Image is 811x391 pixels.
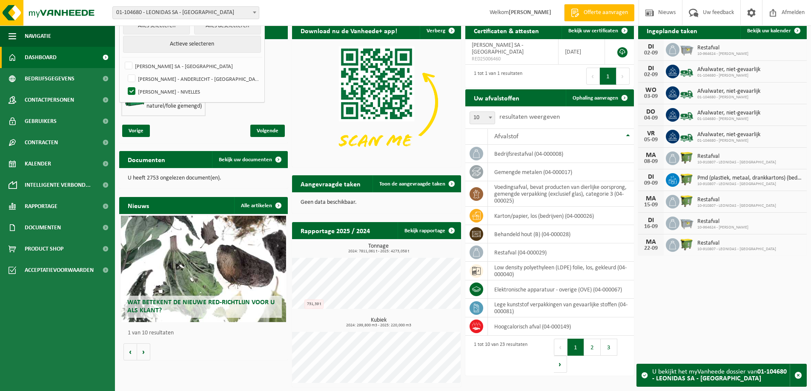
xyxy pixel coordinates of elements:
[642,245,659,251] div: 22-09
[642,217,659,224] div: DI
[697,95,760,100] span: 01-104680 - [PERSON_NAME]
[600,68,616,85] button: 1
[740,22,806,39] a: Bekijk uw kalender
[488,317,634,336] td: hoogcalorisch afval (04-000149)
[652,364,790,386] div: U bekijkt het myVanheede dossier van
[679,85,694,100] img: BL-LQ-LV
[642,224,659,230] div: 16-09
[296,249,461,254] span: 2024: 7811,061 t - 2025: 4273,058 t
[679,172,694,186] img: WB-1100-HPE-GN-50
[25,153,51,174] span: Kalender
[697,182,802,187] span: 10-910807 - LEONIDAS - [GEOGRAPHIC_DATA]
[509,9,551,16] strong: [PERSON_NAME]
[697,240,776,247] span: Restafval
[488,207,634,225] td: karton/papier, los (bedrijven) (04-000026)
[642,94,659,100] div: 03-09
[642,130,659,137] div: VR
[642,180,659,186] div: 09-09
[25,68,75,89] span: Bedrijfsgegevens
[219,157,272,163] span: Bekijk uw documenten
[697,218,748,225] span: Restafval
[470,112,495,124] span: 10
[642,87,659,94] div: WO
[747,28,791,34] span: Bekijk uw kalender
[296,323,461,328] span: 2024: 299,800 m3 - 2025: 220,000 m3
[642,174,659,180] div: DI
[554,356,567,373] button: Next
[679,128,694,143] img: BL-LQ-LV
[128,330,284,336] p: 1 van 10 resultaten
[470,338,527,374] div: 1 tot 10 van 23 resultaten
[616,68,630,85] button: Next
[25,47,57,68] span: Dashboard
[642,239,659,245] div: MA
[25,174,91,196] span: Intelligente verbond...
[642,108,659,115] div: DO
[642,115,659,121] div: 04-09
[301,200,452,205] p: Geen data beschikbaar.
[194,17,261,34] button: Alles deselecteren
[697,247,776,252] span: 10-910807 - LEONIDAS - [GEOGRAPHIC_DATA]
[566,89,633,106] a: Ophaling aanvragen
[470,67,522,86] div: 1 tot 1 van 1 resultaten
[122,125,150,137] span: Vorige
[582,9,630,17] span: Offerte aanvragen
[642,159,659,165] div: 08-09
[554,339,567,356] button: Previous
[123,17,190,34] button: Alles selecteren
[25,260,94,281] span: Acceptatievoorwaarden
[123,343,137,360] button: Vorige
[568,28,618,34] span: Bekijk uw certificaten
[123,60,261,72] label: [PERSON_NAME] SA - [GEOGRAPHIC_DATA]
[465,22,547,39] h2: Certificaten & attesten
[25,111,57,132] span: Gebruikers
[499,114,560,120] label: resultaten weergeven
[488,145,634,163] td: bedrijfsrestafval (04-000008)
[113,7,259,19] span: 01-104680 - LEONIDAS SA - ANDERLECHT
[679,63,694,78] img: BL-LQ-LV
[564,4,634,21] a: Offerte aanvragen
[697,197,776,203] span: Restafval
[697,51,748,57] span: 10-964624 - [PERSON_NAME]
[642,43,659,50] div: DI
[25,132,58,153] span: Contracten
[488,280,634,299] td: elektronische apparatuur - overige (OVE) (04-000067)
[562,22,633,39] a: Bekijk uw certificaten
[379,181,445,187] span: Toon de aangevraagde taken
[488,262,634,280] td: low density polyethyleen (LDPE) folie, los, gekleurd (04-000040)
[296,243,461,254] h3: Tonnage
[25,26,51,47] span: Navigatie
[212,151,287,168] a: Bekijk uw documenten
[584,339,601,356] button: 2
[642,72,659,78] div: 02-09
[119,197,158,214] h2: Nieuws
[697,131,760,138] span: Afvalwater, niet-gevaarlijk
[697,175,802,182] span: Pmd (plastiek, metaal, drankkartons) (bedrijven)
[25,89,74,111] span: Contactpersonen
[126,85,261,98] label: [PERSON_NAME] - NIVELLES
[121,216,286,322] a: Wat betekent de nieuwe RED-richtlijn voor u als klant?
[119,151,174,168] h2: Documenten
[697,138,760,143] span: 01-104680 - [PERSON_NAME]
[123,36,261,53] button: Actieve selecteren
[697,117,760,122] span: 01-104680 - [PERSON_NAME]
[642,65,659,72] div: DI
[292,175,369,192] h2: Aangevraagde taken
[488,225,634,243] td: behandeld hout (B) (04-000028)
[472,42,524,55] span: [PERSON_NAME] SA - [GEOGRAPHIC_DATA]
[488,181,634,207] td: voedingsafval, bevat producten van dierlijke oorsprong, gemengde verpakking (exclusief glas), cat...
[25,217,61,238] span: Documenten
[465,89,528,106] h2: Uw afvalstoffen
[304,300,324,309] div: 731,39 t
[373,175,460,192] a: Toon de aangevraagde taken
[488,163,634,181] td: gemengde metalen (04-000017)
[292,39,461,166] img: Download de VHEPlus App
[601,339,617,356] button: 3
[472,56,552,63] span: RED25006460
[234,197,287,214] a: Alle artikelen
[642,152,659,159] div: MA
[567,339,584,356] button: 1
[642,202,659,208] div: 15-09
[638,22,706,39] h2: Ingeplande taken
[679,150,694,165] img: WB-1100-HPE-GN-50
